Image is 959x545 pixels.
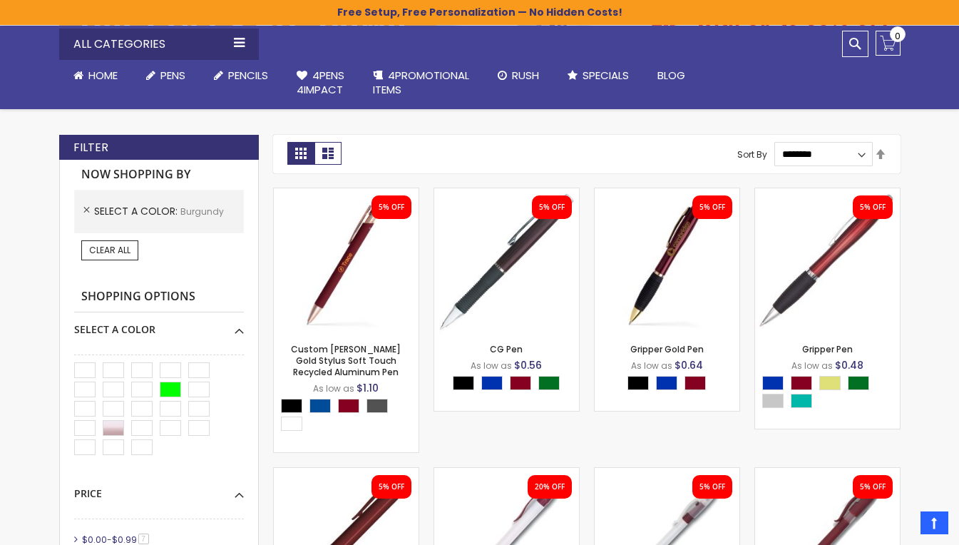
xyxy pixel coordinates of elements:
div: Teal [791,394,812,408]
a: Top [920,511,948,534]
img: Custom Lexi Rose Gold Stylus Soft Touch Recycled Aluminum Pen-Burgundy [274,188,419,333]
span: 4PROMOTIONAL ITEMS [373,68,469,97]
span: Rush [512,68,539,83]
a: 0 [876,31,901,56]
div: Burgundy [510,376,531,390]
a: Clear All [81,240,138,260]
img: Gripper Gold-Burgundy [595,188,739,333]
div: 5% OFF [860,482,886,492]
img: CG Pen-Burgundy [434,188,579,333]
div: Silver [762,394,784,408]
div: All Categories [59,29,259,60]
span: 7 [138,534,149,544]
span: 4Pens 4impact [297,68,344,97]
div: Black [281,399,302,413]
a: 4Pens4impact [282,60,359,106]
strong: Filter [73,140,108,156]
div: Blue [481,376,503,390]
div: 5% OFF [539,203,565,213]
span: Blog [657,68,685,83]
strong: Grid [287,142,314,165]
div: 5% OFF [379,203,404,213]
div: Blue [762,376,784,390]
div: Select A Color [74,312,244,337]
a: Custom Lexi Rose Gold Stylus Soft Touch Recycled Aluminum Pen-Burgundy [274,188,419,200]
img: Gripper-Burgundy [755,188,900,333]
div: White [281,417,302,431]
span: Select A Color [94,204,180,218]
strong: Shopping Options [74,282,244,312]
a: Pens [132,60,200,91]
a: CG Pen-Burgundy [434,188,579,200]
span: $0.64 [675,358,703,372]
span: Pencils [228,68,268,83]
div: Black [627,376,649,390]
a: The Grip Stick Solid-Burgundy [755,467,900,479]
span: As low as [471,360,512,372]
span: Burgundy [180,205,224,218]
div: Dark Blue [309,399,331,413]
a: CG Pen [490,343,523,355]
div: 5% OFF [699,203,725,213]
span: Specials [583,68,629,83]
a: Oak Pen-Burgundy [434,467,579,479]
span: Clear All [89,244,130,256]
span: As low as [791,360,833,372]
a: Specials [553,60,643,91]
span: Pens [160,68,185,83]
div: Black [453,376,474,390]
div: Select A Color [453,376,567,394]
div: Burgundy [791,376,812,390]
span: 0 [895,29,901,43]
span: As low as [631,360,672,372]
div: Gunmetal [366,399,388,413]
div: Select A Color [281,399,419,434]
span: Home [88,68,118,83]
span: As low as [313,382,354,394]
a: Custom [PERSON_NAME] Gold Stylus Soft Touch Recycled Aluminum Pen [291,343,401,378]
span: $0.56 [514,358,542,372]
a: Pencils [200,60,282,91]
div: Green [538,376,560,390]
div: 5% OFF [379,482,404,492]
div: Price [74,477,244,501]
a: The Grip Stick-Burgundy [595,467,739,479]
a: Regal S-Burgundy [274,467,419,479]
div: Blue [656,376,677,390]
label: Sort By [737,148,767,160]
div: Green [848,376,869,390]
span: $1.10 [357,381,379,395]
a: Gripper Pen [802,343,853,355]
a: Gripper Gold-Burgundy [595,188,739,200]
strong: Now Shopping by [74,160,244,190]
div: 20% OFF [535,482,565,492]
div: Select A Color [762,376,900,412]
a: Home [59,60,132,91]
span: $0.48 [835,358,863,372]
div: Burgundy [684,376,706,390]
a: Rush [483,60,553,91]
a: 4PROMOTIONALITEMS [359,60,483,106]
div: Burgundy [338,399,359,413]
div: 5% OFF [860,203,886,213]
div: Select A Color [627,376,713,394]
a: Gripper-Burgundy [755,188,900,200]
div: Gold [819,376,841,390]
div: 5% OFF [699,482,725,492]
a: Gripper Gold Pen [630,343,704,355]
a: Blog [643,60,699,91]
